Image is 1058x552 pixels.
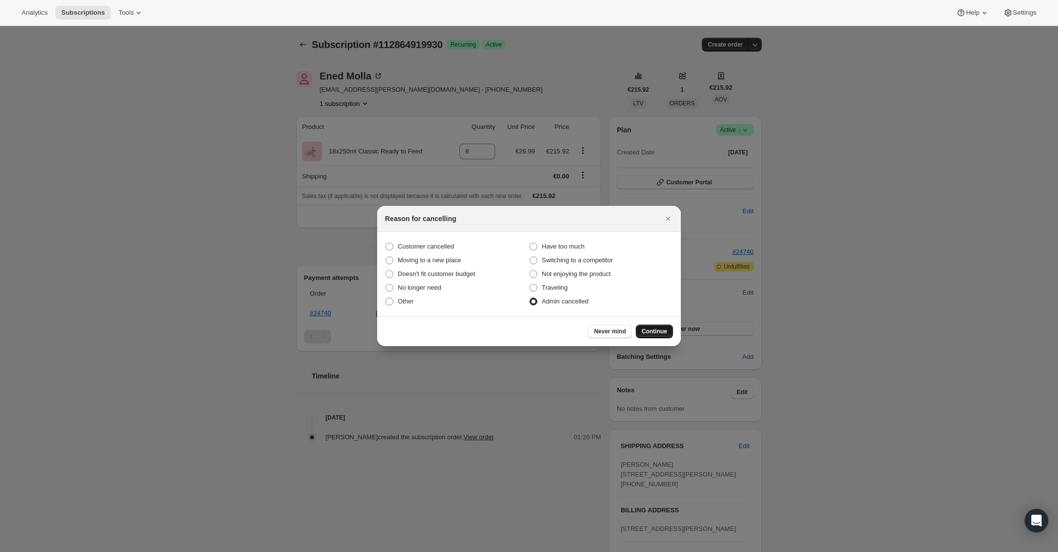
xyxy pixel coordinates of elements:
[636,325,673,338] button: Continue
[950,6,995,20] button: Help
[61,9,105,17] span: Subscriptions
[113,6,149,20] button: Tools
[1025,509,1048,532] div: Open Intercom Messenger
[16,6,53,20] button: Analytics
[542,256,613,264] span: Switching to a competitor
[398,298,414,305] span: Other
[594,327,626,335] span: Never mind
[22,9,48,17] span: Analytics
[398,256,461,264] span: Moving to a new place
[588,325,632,338] button: Never mind
[398,243,454,250] span: Customer cancelled
[642,327,667,335] span: Continue
[542,243,584,250] span: Have too much
[398,270,475,277] span: Doesn't fit customer budget
[398,284,441,291] span: No longer need
[55,6,111,20] button: Subscriptions
[542,284,568,291] span: Traveling
[542,298,588,305] span: Admin cancelled
[997,6,1042,20] button: Settings
[542,270,611,277] span: Not enjoying the product
[661,212,675,226] button: Close
[1013,9,1036,17] span: Settings
[966,9,979,17] span: Help
[119,9,134,17] span: Tools
[385,214,456,224] h2: Reason for cancelling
